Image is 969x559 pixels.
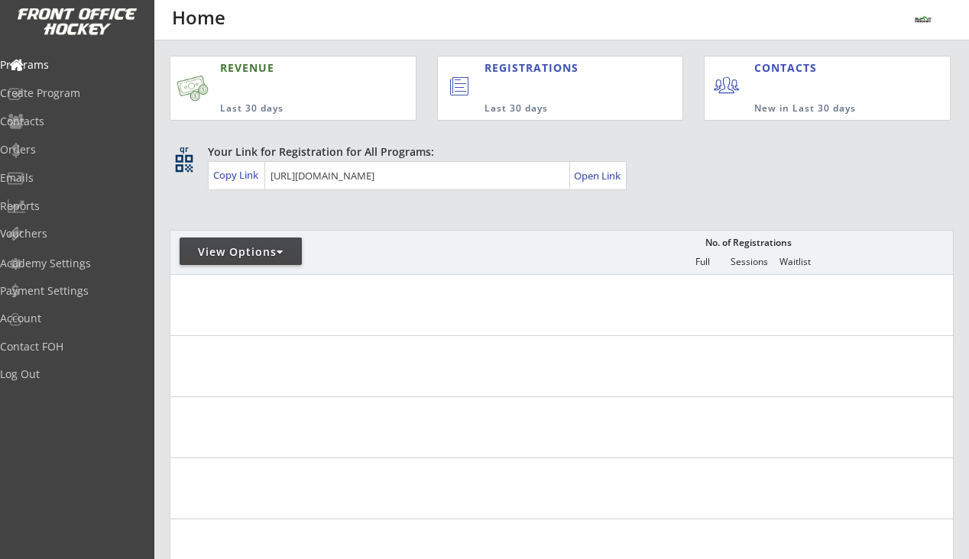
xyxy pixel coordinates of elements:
[173,152,196,175] button: qr_code
[754,102,879,115] div: New in Last 30 days
[484,60,619,76] div: REGISTRATIONS
[574,165,622,186] a: Open Link
[754,60,824,76] div: CONTACTS
[174,144,193,154] div: qr
[679,257,725,267] div: Full
[220,60,350,76] div: REVENUE
[574,170,622,183] div: Open Link
[701,237,796,248] div: No. of Registrations
[726,257,772,267] div: Sessions
[220,102,350,115] div: Last 30 days
[180,244,302,260] div: View Options
[772,257,818,267] div: Waitlist
[213,168,261,182] div: Copy Link
[208,144,906,160] div: Your Link for Registration for All Programs:
[484,102,621,115] div: Last 30 days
